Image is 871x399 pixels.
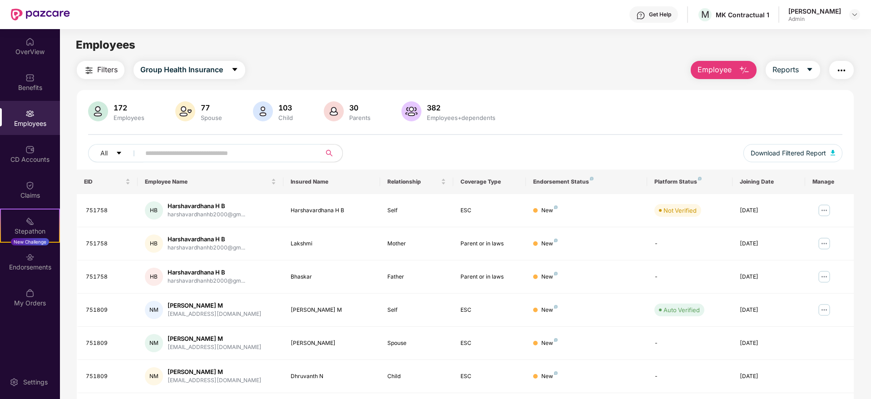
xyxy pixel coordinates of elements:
[25,73,35,82] img: svg+xml;base64,PHN2ZyBpZD0iQmVuZWZpdHMiIHhtbG5zPSJodHRwOi8vd3d3LnczLm9yZy8yMDAwL3N2ZyIgd2lkdGg9Ij...
[168,310,262,319] div: [EMAIL_ADDRESS][DOMAIN_NAME]
[590,177,594,180] img: svg+xml;base64,PHN2ZyB4bWxucz0iaHR0cDovL3d3dy53My5vcmcvMjAwMC9zdmciIHdpZHRoPSI4IiBoZWlnaHQ9IjgiIH...
[740,273,798,281] div: [DATE]
[76,38,135,51] span: Employees
[740,339,798,348] div: [DATE]
[743,144,842,162] button: Download Filtered Report
[541,273,558,281] div: New
[649,11,671,18] div: Get Help
[175,101,195,121] img: svg+xml;base64,PHN2ZyB4bWxucz0iaHR0cDovL3d3dy53My5vcmcvMjAwMC9zdmciIHhtbG5zOnhsaW5rPSJodHRwOi8vd3...
[145,201,163,219] div: HB
[88,101,108,121] img: svg+xml;base64,PHN2ZyB4bWxucz0iaHR0cDovL3d3dy53My5vcmcvMjAwMC9zdmciIHhtbG5zOnhsaW5rPSJodHRwOi8vd3...
[460,372,519,381] div: ESC
[86,372,130,381] div: 751809
[347,103,372,112] div: 30
[453,170,526,194] th: Coverage Type
[291,206,373,215] div: Harshavardhana H B
[541,339,558,348] div: New
[740,206,798,215] div: [DATE]
[277,114,295,121] div: Child
[20,378,50,387] div: Settings
[291,273,373,281] div: Bhaskar
[291,306,373,314] div: [PERSON_NAME] M
[84,65,94,76] img: svg+xml;base64,PHN2ZyB4bWxucz0iaHR0cDovL3d3dy53My5vcmcvMjAwMC9zdmciIHdpZHRoPSIyNCIgaGVpZ2h0PSIyNC...
[324,101,344,121] img: svg+xml;base64,PHN2ZyB4bWxucz0iaHR0cDovL3d3dy53My5vcmcvMjAwMC9zdmciIHhtbG5zOnhsaW5rPSJodHRwOi8vd3...
[231,66,238,74] span: caret-down
[25,181,35,190] img: svg+xml;base64,PHN2ZyBpZD0iQ2xhaW0iIHhtbG5zPSJodHRwOi8vd3d3LnczLm9yZy8yMDAwL3N2ZyIgd2lkdGg9IjIwIi...
[25,289,35,298] img: svg+xml;base64,PHN2ZyBpZD0iTXlfT3JkZXJzIiBkYXRhLW5hbWU9Ik15IE9yZGVycyIgeG1sbnM9Imh0dHA6Ly93d3cudz...
[663,206,697,215] div: Not Verified
[647,227,732,260] td: -
[654,178,725,185] div: Platform Status
[740,372,798,381] div: [DATE]
[283,170,381,194] th: Insured Name
[636,11,645,20] img: svg+xml;base64,PHN2ZyBpZD0iSGVscC0zMngzMiIgeG1sbnM9Imh0dHA6Ly93d3cudzMub3JnLzIwMDAvc3ZnIiB3aWR0aD...
[817,236,831,251] img: manageButton
[168,235,245,244] div: Harshavardhana H B
[277,103,295,112] div: 103
[320,150,338,157] span: search
[145,234,163,253] div: HB
[86,239,130,248] div: 751758
[460,273,519,281] div: Parent or in laws
[772,64,799,75] span: Reports
[168,334,262,343] div: [PERSON_NAME] M
[460,239,519,248] div: Parent or in laws
[387,239,445,248] div: Mother
[291,239,373,248] div: Lakshmi
[766,61,820,79] button: Reportscaret-down
[116,150,122,157] span: caret-down
[168,268,245,277] div: Harshavardhana H B
[751,148,826,158] span: Download Filtered Report
[554,205,558,209] img: svg+xml;base64,PHN2ZyB4bWxucz0iaHR0cDovL3d3dy53My5vcmcvMjAwMC9zdmciIHdpZHRoPSI4IiBoZWlnaHQ9IjgiIH...
[86,206,130,215] div: 751758
[140,64,223,75] span: Group Health Insurance
[460,306,519,314] div: ESC
[541,306,558,314] div: New
[387,339,445,348] div: Spouse
[145,178,269,185] span: Employee Name
[698,177,702,180] img: svg+xml;base64,PHN2ZyB4bWxucz0iaHR0cDovL3d3dy53My5vcmcvMjAwMC9zdmciIHdpZHRoPSI4IiBoZWlnaHQ9IjgiIH...
[25,217,35,226] img: svg+xml;base64,PHN2ZyB4bWxucz0iaHR0cDovL3d3dy53My5vcmcvMjAwMC9zdmciIHdpZHRoPSIyMSIgaGVpZ2h0PSIyMC...
[460,339,519,348] div: ESC
[291,339,373,348] div: [PERSON_NAME]
[691,61,757,79] button: Employee
[25,253,35,262] img: svg+xml;base64,PHN2ZyBpZD0iRW5kb3JzZW1lbnRzIiB4bWxucz0iaHR0cDovL3d3dy53My5vcmcvMjAwMC9zdmciIHdpZH...
[77,61,124,79] button: Filters
[199,103,224,112] div: 77
[663,305,700,314] div: Auto Verified
[10,378,19,387] img: svg+xml;base64,PHN2ZyBpZD0iU2V0dGluZy0yMHgyMCIgeG1sbnM9Imh0dHA6Ly93d3cudzMub3JnLzIwMDAvc3ZnIiB3aW...
[541,239,558,248] div: New
[168,343,262,352] div: [EMAIL_ADDRESS][DOMAIN_NAME]
[740,306,798,314] div: [DATE]
[739,65,750,76] img: svg+xml;base64,PHN2ZyB4bWxucz0iaHR0cDovL3d3dy53My5vcmcvMjAwMC9zdmciIHhtbG5zOnhsaW5rPSJodHRwOi8vd3...
[77,170,138,194] th: EID
[11,9,70,20] img: New Pazcare Logo
[380,170,453,194] th: Relationship
[554,272,558,275] img: svg+xml;base64,PHN2ZyB4bWxucz0iaHR0cDovL3d3dy53My5vcmcvMjAwMC9zdmciIHdpZHRoPSI4IiBoZWlnaHQ9IjgiIH...
[387,178,439,185] span: Relationship
[836,65,847,76] img: svg+xml;base64,PHN2ZyB4bWxucz0iaHR0cDovL3d3dy53My5vcmcvMjAwMC9zdmciIHdpZHRoPSIyNCIgaGVpZ2h0PSIyNC...
[554,338,558,342] img: svg+xml;base64,PHN2ZyB4bWxucz0iaHR0cDovL3d3dy53My5vcmcvMjAwMC9zdmciIHdpZHRoPSI4IiBoZWlnaHQ9IjgiIH...
[647,360,732,393] td: -
[554,239,558,242] img: svg+xml;base64,PHN2ZyB4bWxucz0iaHR0cDovL3d3dy53My5vcmcvMjAwMC9zdmciIHdpZHRoPSI4IiBoZWlnaHQ9IjgiIH...
[647,260,732,294] td: -
[387,372,445,381] div: Child
[1,227,59,236] div: Stepathon
[86,273,130,281] div: 751758
[138,170,283,194] th: Employee Name
[97,64,118,75] span: Filters
[112,103,146,112] div: 172
[253,101,273,121] img: svg+xml;base64,PHN2ZyB4bWxucz0iaHR0cDovL3d3dy53My5vcmcvMjAwMC9zdmciIHhtbG5zOnhsaW5rPSJodHRwOi8vd3...
[25,37,35,46] img: svg+xml;base64,PHN2ZyBpZD0iSG9tZSIgeG1sbnM9Imh0dHA6Ly93d3cudzMub3JnLzIwMDAvc3ZnIiB3aWR0aD0iMjAiIG...
[788,15,841,23] div: Admin
[168,277,245,285] div: harshavardhanhb2000@gm...
[145,268,163,286] div: HB
[86,306,130,314] div: 751809
[387,273,445,281] div: Father
[88,144,144,162] button: Allcaret-down
[86,339,130,348] div: 751809
[112,114,146,121] div: Employees
[168,210,245,219] div: harshavardhanhb2000@gm...
[817,203,831,218] img: manageButton
[199,114,224,121] div: Spouse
